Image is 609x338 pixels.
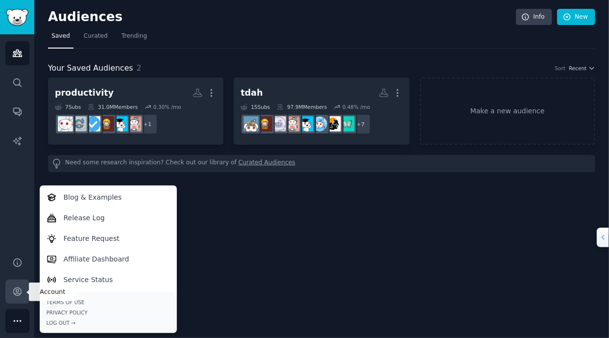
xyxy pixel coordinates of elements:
[326,116,341,131] img: selfhelp
[48,78,223,145] a: productivity7Subs31.0MMembers0.30% /mo+1GetMotivatedstudytipsProductivitycafegetdisciplinedProduc...
[99,116,114,131] img: Productivitycafe
[420,78,595,145] a: Make a new audience
[555,65,566,72] div: Sort
[80,28,111,49] a: Curated
[85,116,100,131] img: getdisciplined
[64,213,105,223] p: Release Log
[342,104,370,110] div: 0.48 % /mo
[285,116,300,131] img: GetMotivated
[241,87,263,99] div: tdah
[239,158,295,169] a: Curated Audiences
[48,28,73,49] a: Saved
[350,114,371,134] div: + 7
[64,275,113,285] p: Service Status
[48,9,516,25] h2: Audiences
[277,104,327,110] div: 97.9M Members
[234,78,409,145] a: tdah15Subs97.9MMembers0.48% /mo+7adhdwomenselfhelpAskRedditstudytipsGetMotivatedDecidingToBeBette...
[6,9,28,26] img: GummySearch logo
[58,116,73,131] img: productivity
[113,116,128,131] img: studytips
[72,116,87,131] img: ProductivityGeeks
[137,63,142,73] span: 2
[126,116,142,131] img: GetMotivated
[64,234,120,244] p: Feature Request
[312,116,327,131] img: AskReddit
[41,249,175,269] a: Affiliate Dashboard
[298,116,314,131] img: studytips
[55,87,114,99] div: productivity
[64,192,122,203] p: Blog & Examples
[55,104,81,110] div: 7 Sub s
[48,62,133,75] span: Your Saved Audiences
[257,116,272,131] img: Productivitycafe
[569,65,586,72] span: Recent
[64,254,129,264] p: Affiliate Dashboard
[84,32,108,41] span: Curated
[41,208,175,228] a: Release Log
[241,104,270,110] div: 15 Sub s
[41,187,175,208] a: Blog & Examples
[47,309,170,316] a: Privacy Policy
[557,9,595,26] a: New
[122,32,147,41] span: Trending
[153,104,181,110] div: 0.30 % /mo
[41,269,175,290] a: Service Status
[569,65,595,72] button: Recent
[47,319,170,326] div: Log Out →
[244,116,259,131] img: GetStudying
[137,114,158,134] div: + 1
[51,32,70,41] span: Saved
[516,9,552,26] a: Info
[340,116,355,131] img: adhdwomen
[41,228,175,249] a: Feature Request
[271,116,286,131] img: DecidingToBeBetter
[48,155,595,172] div: Need some research inspiration? Check out our library of
[88,104,138,110] div: 31.0M Members
[47,299,170,306] a: Terms of Use
[118,28,150,49] a: Trending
